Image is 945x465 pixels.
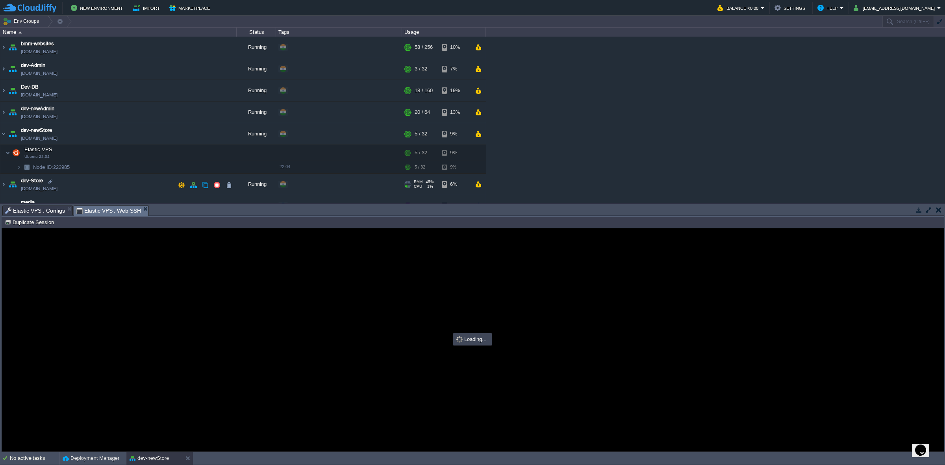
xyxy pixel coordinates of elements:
[442,123,468,145] div: 9%
[415,161,425,173] div: 5 / 32
[7,37,18,58] img: AMDAwAAAACH5BAEAAAAALAAAAAABAAEAAAICRAEAOw==
[414,184,422,189] span: CPU
[17,161,21,173] img: AMDAwAAAACH5BAEAAAAALAAAAAABAAEAAAICRAEAOw==
[21,40,54,48] a: bmm-websites
[237,28,276,37] div: Status
[7,174,18,195] img: AMDAwAAAACH5BAEAAAAALAAAAAABAAEAAAICRAEAOw==
[133,3,162,13] button: Import
[21,185,57,193] span: [DOMAIN_NAME]
[415,58,427,80] div: 3 / 32
[24,146,54,152] a: Elastic VPSUbuntu 22.04
[454,334,491,345] div: Loading...
[237,58,276,80] div: Running
[854,3,937,13] button: [EMAIL_ADDRESS][DOMAIN_NAME]
[21,161,32,173] img: AMDAwAAAACH5BAEAAAAALAAAAAABAAEAAAICRAEAOw==
[415,145,427,161] div: 5 / 32
[0,58,7,80] img: AMDAwAAAACH5BAEAAAAALAAAAAABAAEAAAICRAEAOw==
[11,145,22,161] img: AMDAwAAAACH5BAEAAAAALAAAAAABAAEAAAICRAEAOw==
[21,48,57,56] span: [DOMAIN_NAME]
[442,80,468,101] div: 19%
[442,145,468,161] div: 9%
[0,174,7,195] img: AMDAwAAAACH5BAEAAAAALAAAAAABAAEAAAICRAEAOw==
[1,28,236,37] div: Name
[21,69,57,77] span: [DOMAIN_NAME]
[0,123,7,145] img: AMDAwAAAACH5BAEAAAAALAAAAAABAAEAAAICRAEAOw==
[7,58,18,80] img: AMDAwAAAACH5BAEAAAAALAAAAAABAAEAAAICRAEAOw==
[415,195,427,217] div: 2 / 28
[21,83,39,91] a: Dev-DB
[442,161,468,173] div: 9%
[415,80,433,101] div: 18 / 160
[6,145,10,161] img: AMDAwAAAACH5BAEAAAAALAAAAAABAAEAAAICRAEAOw==
[442,195,468,217] div: 7%
[21,126,52,134] a: dev-newStore
[0,195,7,217] img: AMDAwAAAACH5BAEAAAAALAAAAAABAAEAAAICRAEAOw==
[237,37,276,58] div: Running
[425,184,433,189] span: 1%
[169,3,212,13] button: Marketplace
[7,195,18,217] img: AMDAwAAAACH5BAEAAAAALAAAAAABAAEAAAICRAEAOw==
[237,174,276,195] div: Running
[276,28,402,37] div: Tags
[21,91,57,99] span: [DOMAIN_NAME]
[21,134,57,142] span: [DOMAIN_NAME]
[0,37,7,58] img: AMDAwAAAACH5BAEAAAAALAAAAAABAAEAAAICRAEAOw==
[442,58,468,80] div: 7%
[237,102,276,123] div: Running
[0,102,7,123] img: AMDAwAAAACH5BAEAAAAALAAAAAABAAEAAAICRAEAOw==
[24,154,50,159] span: Ubuntu 22.04
[817,3,840,13] button: Help
[237,123,276,145] div: Running
[775,3,808,13] button: Settings
[7,102,18,123] img: AMDAwAAAACH5BAEAAAAALAAAAAABAAEAAAICRAEAOw==
[415,37,433,58] div: 58 / 256
[76,206,141,216] span: Elastic VPS : Web SSH
[426,180,434,184] span: 45%
[5,219,56,226] button: Duplicate Session
[402,28,485,37] div: Usage
[912,434,937,457] iframe: chat widget
[5,206,65,215] span: Elastic VPS : Configs
[442,37,468,58] div: 10%
[3,16,42,27] button: Env Groups
[63,454,119,462] button: Deployment Manager
[442,102,468,123] div: 13%
[7,80,18,101] img: AMDAwAAAACH5BAEAAAAALAAAAAABAAEAAAICRAEAOw==
[32,164,71,170] span: 222985
[21,198,35,206] a: media
[237,195,276,217] div: Running
[21,105,54,113] a: dev-newAdmin
[414,180,422,184] span: RAM
[21,113,57,120] span: [DOMAIN_NAME]
[130,454,169,462] button: dev-newStore
[0,80,7,101] img: AMDAwAAAACH5BAEAAAAALAAAAAABAAEAAAICRAEAOw==
[415,123,427,145] div: 5 / 32
[71,3,125,13] button: New Environment
[33,164,53,170] span: Node ID:
[237,80,276,101] div: Running
[32,164,71,170] a: Node ID:222985
[717,3,761,13] button: Balance ₹0.00
[24,146,54,153] span: Elastic VPS
[280,164,290,169] span: 22.04
[415,102,430,123] div: 20 / 64
[19,31,22,33] img: AMDAwAAAACH5BAEAAAAALAAAAAABAAEAAAICRAEAOw==
[21,177,43,185] a: dev-Store
[21,61,45,69] a: dev-Admin
[10,452,59,465] div: No active tasks
[442,174,468,195] div: 6%
[7,123,18,145] img: AMDAwAAAACH5BAEAAAAALAAAAAABAAEAAAICRAEAOw==
[3,3,56,13] img: CloudJiffy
